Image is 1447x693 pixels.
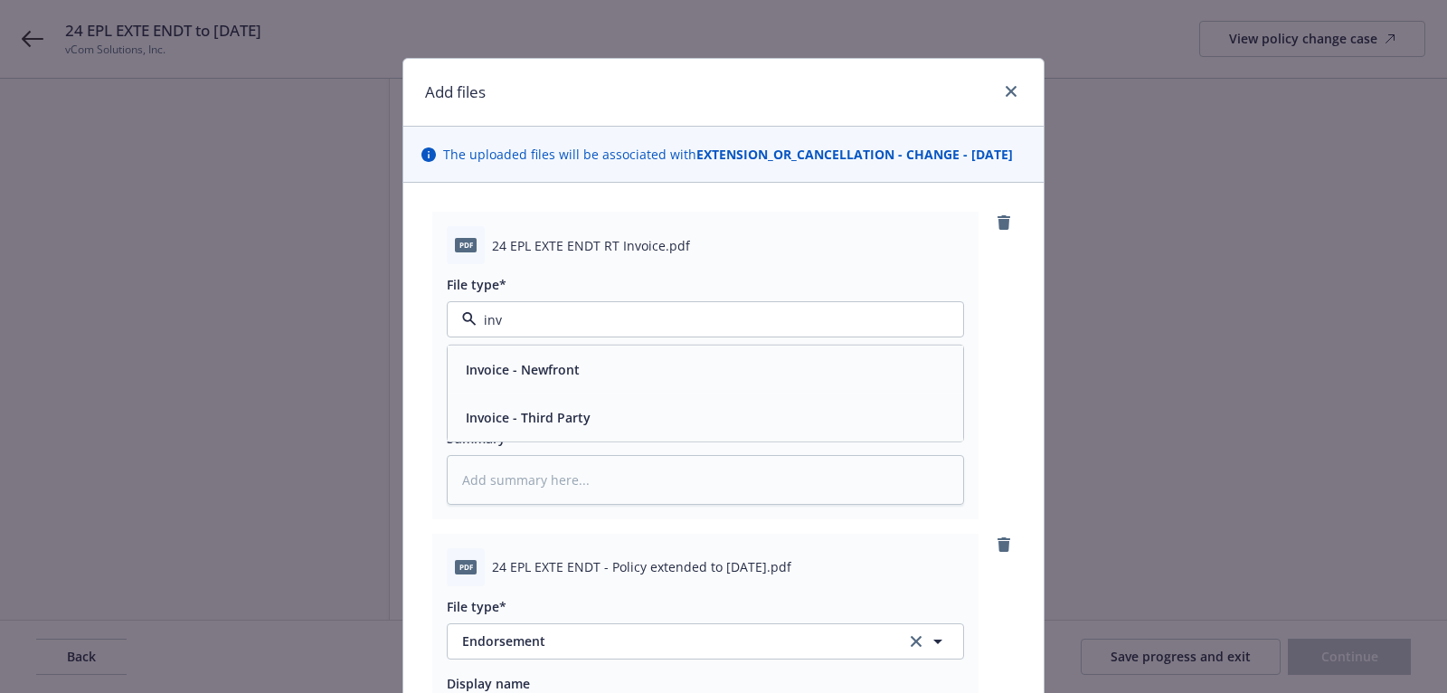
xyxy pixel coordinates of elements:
[447,675,530,692] span: Display name
[696,146,1013,163] strong: EXTENSION_OR_CANCELLATION - CHANGE - [DATE]
[447,598,506,615] span: File type*
[455,238,477,252] span: pdf
[1000,81,1022,102] a: close
[447,276,506,293] span: File type*
[492,236,690,255] span: 24 EPL EXTE ENDT RT Invoice.pdf
[993,212,1015,233] a: remove
[466,360,580,379] button: Invoice - Newfront
[905,631,927,652] a: clear selection
[993,534,1015,555] a: remove
[455,560,477,574] span: pdf
[447,623,964,660] button: Endorsementclear selection
[477,310,927,329] input: Filter by keyword
[492,557,791,576] span: 24 EPL EXTE ENDT - Policy extended to [DATE].pdf
[466,408,591,427] button: Invoice - Third Party
[425,81,486,104] h1: Add files
[443,145,1013,164] span: The uploaded files will be associated with
[462,631,881,650] span: Endorsement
